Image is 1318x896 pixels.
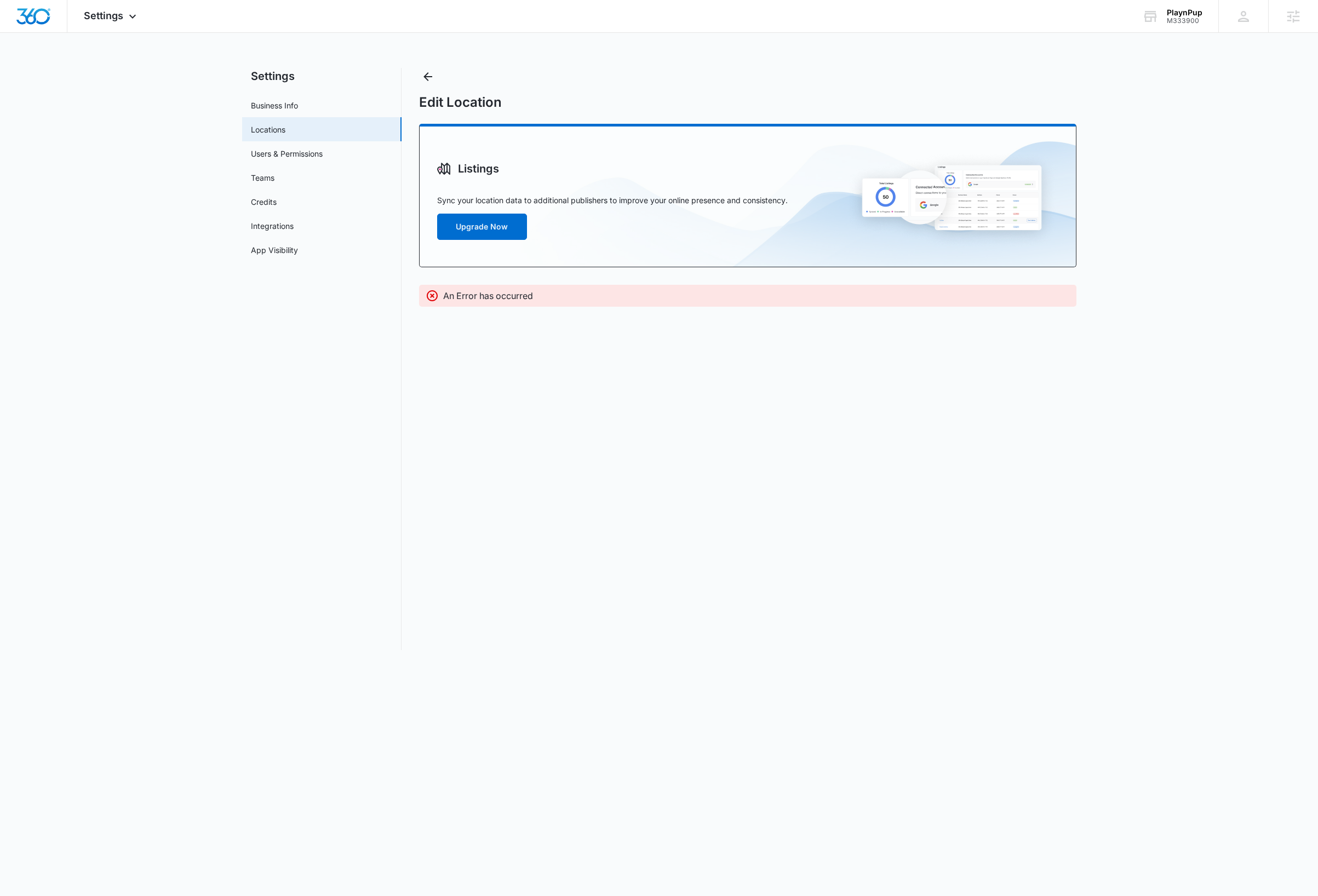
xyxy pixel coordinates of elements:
a: Credits [251,196,277,208]
a: Locations [251,124,285,135]
p: An Error has occurred [443,289,533,302]
a: Teams [251,172,274,183]
p: Sync your location data to additional publishers to improve your online presence and consistency. [437,194,788,206]
button: Upgrade Now [437,214,527,240]
h1: Edit Location [419,94,502,111]
a: Business Info [251,100,298,111]
span: Settings [84,10,123,21]
button: Back [419,68,437,85]
h3: Listings [458,160,499,177]
div: account id [1167,17,1202,25]
div: account name [1167,8,1202,17]
h2: Settings [242,68,402,84]
a: Integrations [251,220,294,232]
a: Users & Permissions [251,148,323,159]
a: App Visibility [251,244,298,256]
